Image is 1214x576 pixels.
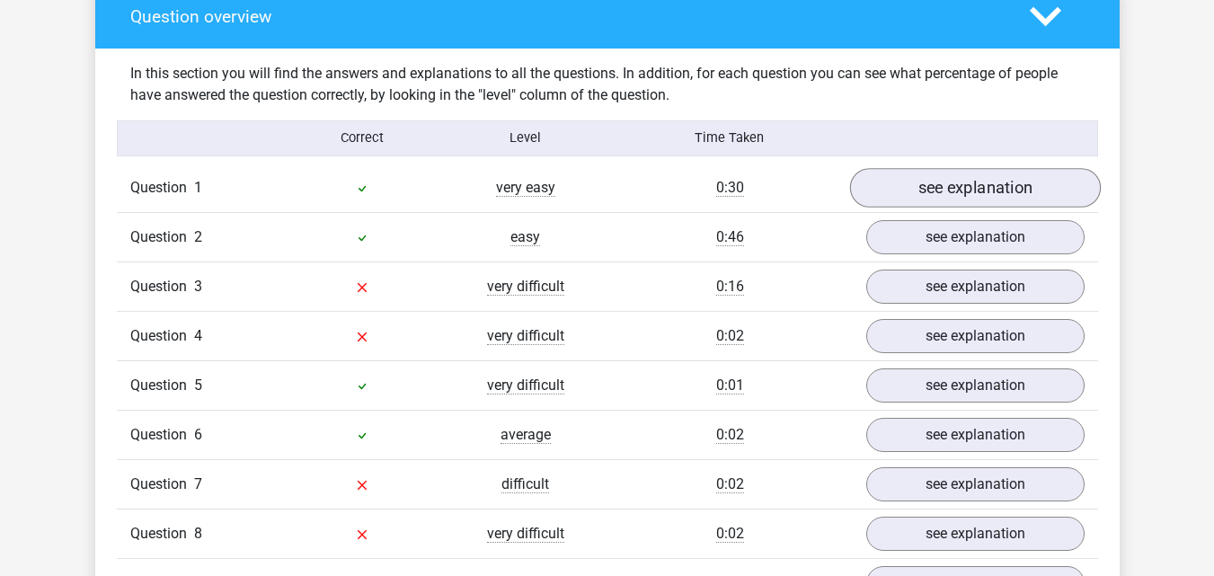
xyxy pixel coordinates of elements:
span: Question [130,523,194,545]
span: 2 [194,228,202,245]
span: Question [130,325,194,347]
span: 3 [194,278,202,295]
span: very easy [496,179,555,197]
a: see explanation [866,517,1085,551]
a: see explanation [866,270,1085,304]
span: 0:46 [716,228,744,246]
a: see explanation [866,467,1085,501]
span: Question [130,474,194,495]
a: see explanation [866,319,1085,353]
span: average [501,426,551,444]
span: Question [130,276,194,297]
a: see explanation [866,418,1085,452]
span: 5 [194,377,202,394]
span: easy [510,228,540,246]
span: Question [130,177,194,199]
span: very difficult [487,377,564,394]
span: 1 [194,179,202,196]
h4: Question overview [130,6,1003,27]
span: 0:30 [716,179,744,197]
span: very difficult [487,278,564,296]
span: 0:02 [716,327,744,345]
span: 6 [194,426,202,443]
a: see explanation [866,368,1085,403]
div: Correct [280,128,444,148]
span: very difficult [487,327,564,345]
div: In this section you will find the answers and explanations to all the questions. In addition, for... [117,63,1098,106]
span: 0:02 [716,426,744,444]
span: 0:01 [716,377,744,394]
span: Question [130,226,194,248]
span: 0:16 [716,278,744,296]
span: difficult [501,475,549,493]
a: see explanation [866,220,1085,254]
span: 7 [194,475,202,492]
span: Question [130,375,194,396]
span: 0:02 [716,475,744,493]
span: Question [130,424,194,446]
span: 8 [194,525,202,542]
span: very difficult [487,525,564,543]
span: 4 [194,327,202,344]
div: Time Taken [607,128,852,148]
span: 0:02 [716,525,744,543]
div: Level [444,128,607,148]
a: see explanation [849,168,1100,208]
